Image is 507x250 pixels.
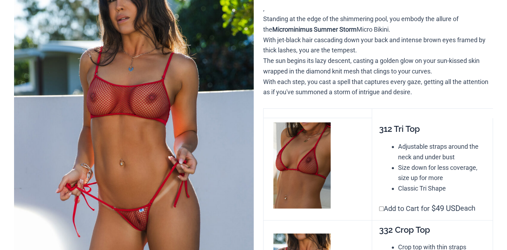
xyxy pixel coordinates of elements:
li: Classic Tri Shape [398,183,486,194]
b: Microminimus Summer Storm [272,26,357,33]
span: each [460,203,475,214]
img: Summer Storm Red 312 Tri Top [273,122,331,209]
span: 312 Tri Top [379,124,420,134]
span: $ [431,204,436,213]
input: Add to Cart for$49 USD each [379,206,384,211]
label: Add to Cart for [379,204,475,213]
span: 49 USD [431,203,460,214]
li: Adjustable straps around the neck and under bust [398,141,486,162]
span: 332 Crop Top [379,225,430,235]
p: Standing at the edge of the shimmering pool, you embody the allure of the Micro Bikini. With jet-... [263,14,493,97]
li: Size down for less coverage, size up for more [398,162,486,183]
